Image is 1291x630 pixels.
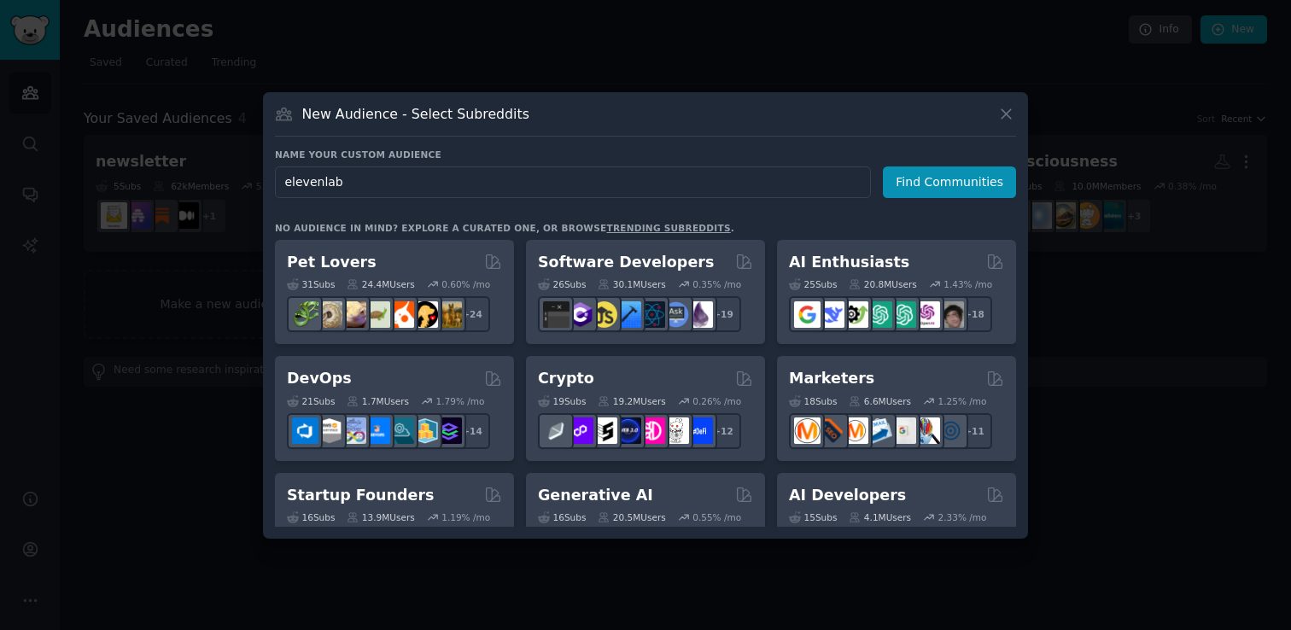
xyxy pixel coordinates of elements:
[543,417,570,444] img: ethfinance
[538,252,714,273] h2: Software Developers
[287,278,335,290] div: 31 Sub s
[956,296,992,332] div: + 18
[454,296,490,332] div: + 24
[316,417,342,444] img: AWS_Certified_Experts
[818,301,844,328] img: DeepSeek
[938,417,964,444] img: OnlineMarketing
[441,278,490,290] div: 0.60 % /mo
[956,413,992,449] div: + 11
[794,417,821,444] img: content_marketing
[347,511,414,523] div: 13.9M Users
[849,278,916,290] div: 20.8M Users
[287,252,377,273] h2: Pet Lovers
[436,395,485,407] div: 1.79 % /mo
[615,417,641,444] img: web3
[938,301,964,328] img: ArtificalIntelligence
[538,395,586,407] div: 19 Sub s
[347,395,409,407] div: 1.7M Users
[543,301,570,328] img: software
[364,301,390,328] img: turtle
[849,395,911,407] div: 6.6M Users
[938,511,987,523] div: 2.33 % /mo
[663,417,689,444] img: CryptoNews
[794,301,821,328] img: GoogleGeminiAI
[567,417,593,444] img: 0xPolygon
[789,485,906,506] h2: AI Developers
[347,278,414,290] div: 24.4M Users
[639,417,665,444] img: defiblockchain
[302,105,529,123] h3: New Audience - Select Subreddits
[598,395,665,407] div: 19.2M Users
[663,301,689,328] img: AskComputerScience
[789,511,837,523] div: 15 Sub s
[943,278,992,290] div: 1.43 % /mo
[412,301,438,328] img: PetAdvice
[441,511,490,523] div: 1.19 % /mo
[292,301,318,328] img: herpetology
[866,301,892,328] img: chatgpt_promptDesign
[340,417,366,444] img: Docker_DevOps
[340,301,366,328] img: leopardgeckos
[598,511,665,523] div: 20.5M Users
[789,395,837,407] div: 18 Sub s
[567,301,593,328] img: csharp
[789,278,837,290] div: 25 Sub s
[692,395,741,407] div: 0.26 % /mo
[914,301,940,328] img: OpenAIDev
[890,301,916,328] img: chatgpt_prompts_
[275,222,734,234] div: No audience in mind? Explore a curated one, or browse .
[538,368,594,389] h2: Crypto
[789,368,874,389] h2: Marketers
[883,166,1016,198] button: Find Communities
[538,278,586,290] div: 26 Sub s
[842,301,868,328] img: AItoolsCatalog
[914,417,940,444] img: MarketingResearch
[316,301,342,328] img: ballpython
[591,417,617,444] img: ethstaker
[866,417,892,444] img: Emailmarketing
[849,511,911,523] div: 4.1M Users
[435,417,462,444] img: PlatformEngineers
[538,485,653,506] h2: Generative AI
[435,301,462,328] img: dogbreed
[705,413,741,449] div: + 12
[890,417,916,444] img: googleads
[287,485,434,506] h2: Startup Founders
[287,368,352,389] h2: DevOps
[287,395,335,407] div: 21 Sub s
[454,413,490,449] div: + 14
[705,296,741,332] div: + 19
[818,417,844,444] img: bigseo
[538,511,586,523] div: 16 Sub s
[388,417,414,444] img: platformengineering
[598,278,665,290] div: 30.1M Users
[606,223,730,233] a: trending subreddits
[364,417,390,444] img: DevOpsLinks
[692,278,741,290] div: 0.35 % /mo
[639,301,665,328] img: reactnative
[842,417,868,444] img: AskMarketing
[287,511,335,523] div: 16 Sub s
[275,149,1016,160] h3: Name your custom audience
[686,301,713,328] img: elixir
[412,417,438,444] img: aws_cdk
[292,417,318,444] img: azuredevops
[615,301,641,328] img: iOSProgramming
[388,301,414,328] img: cockatiel
[692,511,741,523] div: 0.55 % /mo
[591,301,617,328] img: learnjavascript
[686,417,713,444] img: defi_
[789,252,909,273] h2: AI Enthusiasts
[938,395,987,407] div: 1.25 % /mo
[275,166,871,198] input: Pick a short name, like "Digital Marketers" or "Movie-Goers"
